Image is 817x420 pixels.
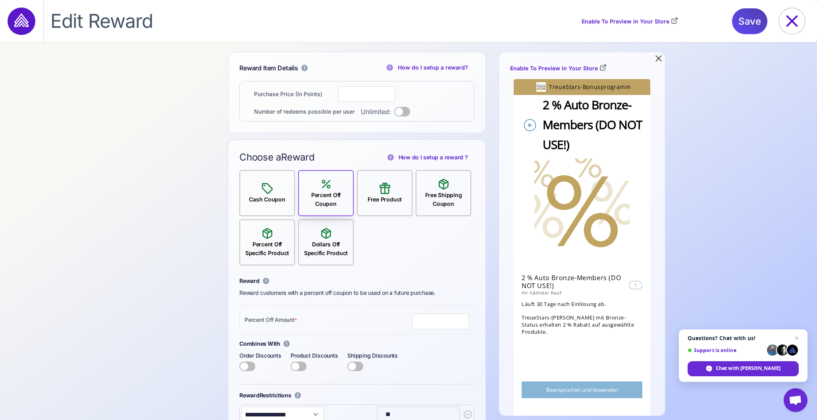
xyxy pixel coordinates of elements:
[688,361,799,376] div: Chat with Raleon
[582,17,678,26] a: Enable To Preview in Your Store
[245,315,297,324] div: Percent Off Amount
[299,191,353,208] div: Percent Off Coupon
[239,392,260,399] span: Reward
[361,107,391,116] label: Unlimited:
[445,153,464,162] span: reward
[792,333,802,343] span: Close chat
[50,9,153,33] span: Edit Reward
[246,195,288,204] div: Cash Coupon
[510,64,607,73] a: Enable To Preview in Your Store
[239,277,260,284] span: Reward
[291,351,338,360] label: Product Discounts
[364,195,405,204] div: Free Product
[299,240,353,257] div: Dollars Off Specific Product
[240,240,294,257] div: Percent Off Specific Product
[347,351,398,360] label: Shipping Discounts
[384,153,475,162] a: How do I setup areward?
[254,107,355,116] div: Number of redeems possible per user
[281,151,315,163] span: Reward
[239,391,291,400] div: Restrictions
[688,347,764,353] span: Support is online
[738,8,761,34] span: Save
[239,63,298,73] div: Reward Item Details
[239,288,474,297] div: Reward customers with a percent off coupon to be used on a future purchase.
[784,388,807,412] div: Open chat
[383,63,474,72] a: How do I setup a reward?
[416,191,470,208] div: Free Shipping Coupon
[239,151,315,164] span: Choose a
[716,365,780,372] span: Chat with [PERSON_NAME]
[254,90,322,99] div: Purchase Price (In Points)
[688,335,799,341] span: Questions? Chat with us!
[239,339,280,348] span: Combines With
[239,351,281,360] label: Order Discounts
